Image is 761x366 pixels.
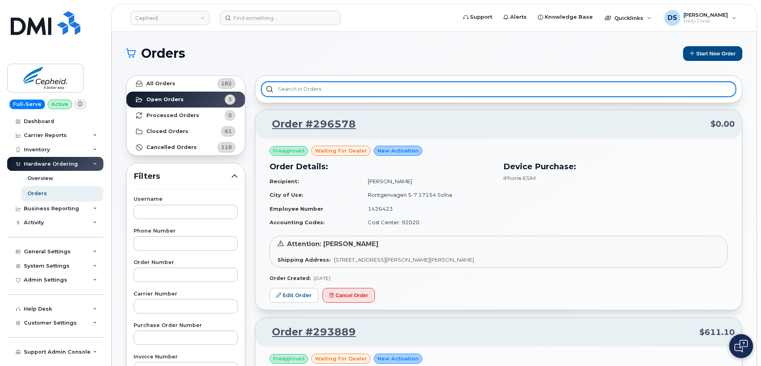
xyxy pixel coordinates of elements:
label: Invoice Number [134,354,238,360]
span: Filters [134,170,231,182]
button: Start New Order [683,46,742,61]
strong: Recipient: [270,178,299,184]
a: Edit Order [270,288,318,303]
label: Phone Number [134,229,238,234]
a: Order #296578 [262,117,356,131]
td: Cost Center: 92020 [361,215,494,229]
label: Carrier Number [134,292,238,297]
span: $611.10 [699,327,735,338]
strong: Cancelled Orders [146,144,197,151]
label: Order Number [134,260,238,265]
span: [DATE] [314,275,330,281]
strong: All Orders [146,80,175,87]
span: [STREET_ADDRESS][PERSON_NAME][PERSON_NAME] [334,256,474,263]
a: Open Orders3 [126,92,245,108]
span: Preapproved [273,355,305,362]
button: Cancel Order [322,288,375,303]
td: Rontgenvagen 5-7 17154 Solna [361,188,494,202]
a: Cancelled Orders118 [126,139,245,155]
input: Search in orders [262,82,736,96]
span: 3 [228,96,232,103]
span: New Activation [377,147,419,155]
strong: Closed Orders [146,128,188,135]
span: iPhone ESIM [503,175,536,181]
strong: Accounting Codes: [270,219,325,225]
strong: Employee Number [270,206,323,212]
strong: Processed Orders [146,112,199,119]
span: 61 [225,127,232,135]
span: waiting for dealer [315,147,367,155]
h3: Order Details: [270,160,494,172]
span: Preapproved [273,147,305,155]
strong: Open Orders [146,96,184,103]
strong: Order Created: [270,275,311,281]
span: waiting for dealer [315,355,367,362]
span: Orders [141,47,185,59]
a: All Orders182 [126,76,245,92]
a: Processed Orders0 [126,108,245,123]
span: New Activation [377,355,419,362]
a: Order #293889 [262,325,356,339]
a: Closed Orders61 [126,123,245,139]
span: 0 [228,112,232,119]
h3: Device Purchase: [503,160,728,172]
label: Username [134,197,238,202]
strong: Shipping Address: [278,256,331,263]
span: 182 [221,80,232,87]
label: Purchase Order Number [134,323,238,328]
td: 1426423 [361,202,494,216]
span: $0.00 [711,118,735,130]
strong: City of Use: [270,192,303,198]
span: 118 [221,143,232,151]
td: [PERSON_NAME] [361,174,494,188]
span: Attention: [PERSON_NAME] [287,240,379,248]
img: Open chat [734,340,748,352]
